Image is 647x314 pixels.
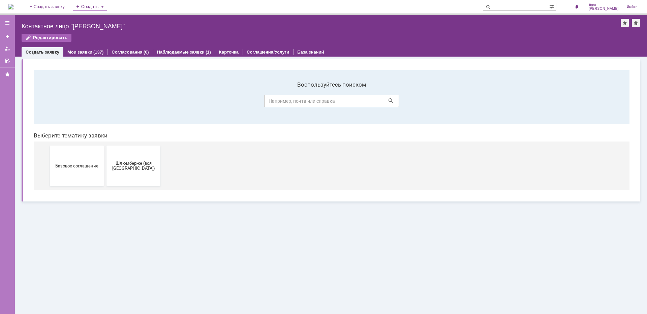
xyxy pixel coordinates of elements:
[5,67,601,74] header: Выберите тематику заявки
[247,50,289,55] a: Соглашения/Услуги
[632,19,640,27] div: Сделать домашней страницей
[22,81,75,121] button: Базовое соглашение
[80,96,130,106] span: Шлюмберже (вся [GEOGRAPHIC_DATA])
[26,50,59,55] a: Создать заявку
[589,7,619,11] span: [PERSON_NAME]
[549,3,556,9] span: Расширенный поиск
[8,4,13,9] a: Перейти на домашнюю страницу
[219,50,239,55] a: Карточка
[22,23,621,30] div: Контактное лицо "[PERSON_NAME]"
[67,50,92,55] a: Мои заявки
[621,19,629,27] div: Добавить в избранное
[236,17,371,23] label: Воспользуйтесь поиском
[144,50,149,55] div: (0)
[73,3,107,11] div: Создать
[2,31,13,42] a: Создать заявку
[112,50,143,55] a: Согласования
[2,43,13,54] a: Мои заявки
[93,50,103,55] div: (137)
[589,3,619,7] span: Egor
[2,55,13,66] a: Мои согласования
[78,81,132,121] button: Шлюмберже (вся [GEOGRAPHIC_DATA])
[24,98,73,103] span: Базовое соглашение
[8,4,13,9] img: logo
[236,30,371,42] input: Например, почта или справка
[157,50,205,55] a: Наблюдаемые заявки
[297,50,324,55] a: База знаний
[206,50,211,55] div: (1)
